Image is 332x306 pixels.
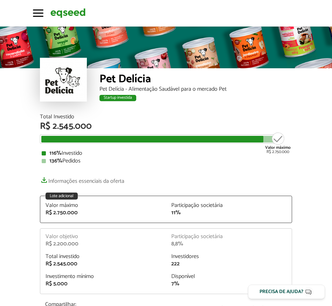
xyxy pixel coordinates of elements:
div: 8,8% [171,241,286,247]
div: Investimento mínimo [46,274,161,279]
div: Investido [42,151,290,156]
div: Valor máximo [46,203,161,208]
div: Investidores [171,254,286,259]
div: Participação societária [171,203,286,208]
div: Pet Delícia [99,74,292,86]
strong: 136% [49,156,62,166]
div: Lote adicional [46,193,78,200]
a: Informações essenciais da oferta [40,174,124,184]
div: R$ 2.750.000 [265,132,291,154]
div: 222 [171,261,286,267]
strong: 116% [49,148,62,158]
div: 11% [171,210,286,216]
img: EqSeed [50,7,85,19]
div: Participação societária [171,234,286,239]
div: Startup investida [99,95,136,101]
div: R$ 5.000 [46,281,161,287]
div: Valor objetivo [46,234,161,239]
div: R$ 2.545.000 [46,261,161,267]
strong: Valor máximo [265,144,291,151]
div: 7% [171,281,286,287]
div: Disponível [171,274,286,279]
div: R$ 2.750.000 [46,210,161,216]
div: R$ 2.545.000 [40,122,292,131]
div: Total Investido [40,114,292,120]
div: Pedidos [42,158,290,164]
div: Pet Delícia - Alimentação Saudável para o mercado Pet [99,86,292,92]
div: R$ 2.200.000 [46,241,161,247]
div: Total investido [46,254,161,259]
